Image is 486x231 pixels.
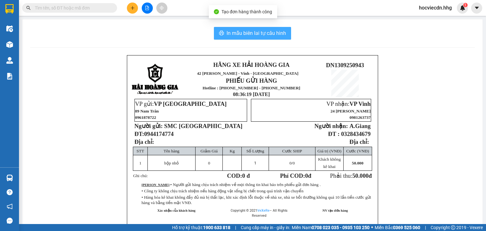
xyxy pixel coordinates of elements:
[26,6,31,10] span: search
[349,123,371,129] span: A.Giang
[141,195,371,205] span: • Hàng hóa kê khai không đầy đủ mà bị thất lạc, khi xác định lỗi thuộc về nhà xe, nhà xe bồi thườ...
[164,149,179,153] span: Tên hàng
[471,3,482,14] button: caret-down
[369,172,372,179] span: đ
[341,131,371,137] span: 0328434679
[463,3,468,7] sup: 1
[460,5,465,11] img: icon-new-feature
[235,224,236,231] span: |
[5,4,14,14] img: logo-vxr
[233,92,270,97] span: 08:36:19 [DATE]
[226,77,277,84] strong: PHIẾU GỬI HÀNG
[280,172,311,179] strong: Phí COD: đ
[352,161,364,165] span: 50.000
[330,109,371,113] span: 24 [PERSON_NAME]
[135,100,227,107] span: VP gửi:
[375,224,420,231] span: Miền Bắc
[156,3,167,14] button: aim
[6,73,13,80] img: solution-icon
[203,225,230,230] strong: 1900 633 818
[213,61,290,68] strong: HÃNG XE HẢI HOÀNG GIA
[290,161,292,165] span: 0
[290,161,295,165] span: /0
[349,138,369,145] strong: Địa chỉ:
[254,161,256,165] span: 1
[219,30,224,36] span: printer
[257,209,270,213] a: VeXeRe
[6,175,13,181] img: warehouse-icon
[326,100,371,107] span: VP nhận:
[227,29,286,37] span: In mẫu biên lai tự cấu hình
[318,157,340,169] span: Khách không kê khai
[322,209,348,212] strong: NV tạo đơn hàng
[315,123,348,129] strong: Người nhận:
[7,203,13,209] span: notification
[349,100,371,107] span: VP Vinh
[159,6,164,10] span: aim
[227,172,250,179] strong: COD:
[35,4,109,11] input: Tìm tên, số ĐT hoặc mã đơn
[317,149,341,153] span: Giá trị (VNĐ)
[474,5,480,11] span: caret-down
[312,225,370,230] strong: 0708 023 035 - 0935 103 250
[201,149,218,153] span: Giảm Giá
[137,149,144,153] span: STT
[208,161,210,165] span: 0
[135,109,159,113] span: 89 Nam Trân
[134,138,154,145] span: Địa chỉ:
[242,172,250,179] span: 0 đ
[141,183,169,187] strong: [PERSON_NAME]
[328,131,340,137] strong: ĐT :
[144,131,174,137] span: 0944174774
[6,25,13,32] img: warehouse-icon
[6,41,13,48] img: warehouse-icon
[134,131,174,137] strong: ĐT:
[134,123,163,129] strong: Người gửi:
[241,224,290,231] span: Cung cấp máy in - giấy in:
[133,173,148,178] span: Ghi chú:
[346,149,369,153] span: Cước (VNĐ)
[451,225,455,230] span: copyright
[164,123,243,129] span: SMC [GEOGRAPHIC_DATA]
[231,209,288,218] span: Copyright © 2021 – All Rights Reserved
[214,27,291,40] button: printerIn mẫu biên lai tự cấu hình
[7,189,13,195] span: question-circle
[292,224,370,231] span: Miền Nam
[230,149,235,153] span: Kg
[7,218,13,224] span: message
[350,115,371,120] span: 0981263737
[145,6,149,10] span: file-add
[425,224,426,231] span: |
[330,172,372,179] span: Phải thu:
[414,4,457,12] span: hocviecdn.hhg
[154,100,227,107] span: VP [GEOGRAPHIC_DATA]
[170,182,321,187] span: • Người gửi hàng chịu trách nhiệm về mọi thông tin khai báo trên phiếu gửi đơn hàng .
[141,189,303,193] span: • Công ty không chịu trách nhiệm nếu hàng động vật sống bị chết trong quá trình vận chuyển
[141,183,321,187] span: :
[371,226,373,229] span: ⚪️
[282,149,302,153] span: Cước SHIP
[246,149,264,153] span: Số Lượng
[326,62,364,68] span: DN1309250943
[135,115,156,120] span: 0961878722
[214,9,219,14] span: check-circle
[6,57,13,64] img: warehouse-icon
[164,161,179,165] span: hộp nhỏ
[305,172,308,179] span: 0
[393,225,420,230] strong: 0369 525 060
[197,71,299,76] span: 42 [PERSON_NAME] - Vinh - [GEOGRAPHIC_DATA]
[130,6,135,10] span: plus
[464,3,466,7] span: 1
[127,3,138,14] button: plus
[142,3,153,14] button: file-add
[132,64,179,95] img: logo
[221,9,272,14] span: Tạo đơn hàng thành công
[139,161,141,165] span: 1
[172,224,230,231] span: Hỗ trợ kỹ thuật:
[202,86,300,90] strong: Hotline : [PHONE_NUMBER] - [PHONE_NUMBER]
[352,172,368,179] span: 50.000
[157,209,196,212] strong: Xác nhận của khách hàng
